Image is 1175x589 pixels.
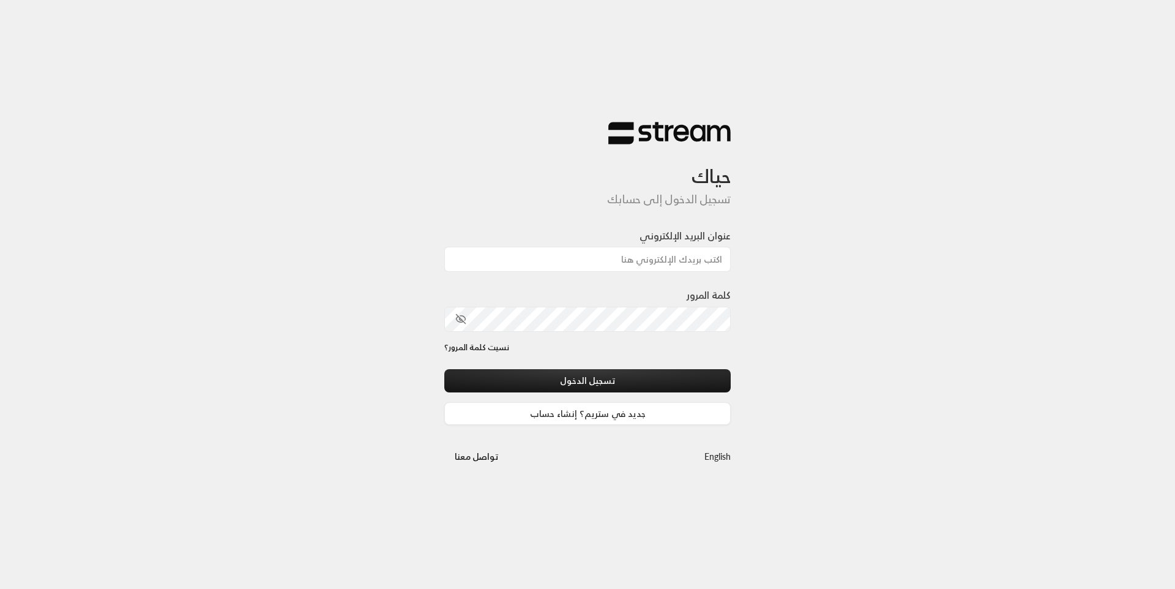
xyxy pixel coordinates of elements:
h3: حياك [444,145,731,187]
a: English [704,445,731,468]
input: اكتب بريدك الإلكتروني هنا [444,247,731,272]
button: تواصل معنا [444,445,509,468]
a: تواصل معنا [444,449,509,464]
label: كلمة المرور [687,288,731,302]
button: toggle password visibility [450,309,471,329]
img: Stream Logo [608,121,731,145]
label: عنوان البريد الإلكتروني [640,228,731,243]
h5: تسجيل الدخول إلى حسابك [444,193,731,206]
a: نسيت كلمة المرور؟ [444,342,509,354]
a: جديد في ستريم؟ إنشاء حساب [444,402,731,425]
button: تسجيل الدخول [444,369,731,392]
